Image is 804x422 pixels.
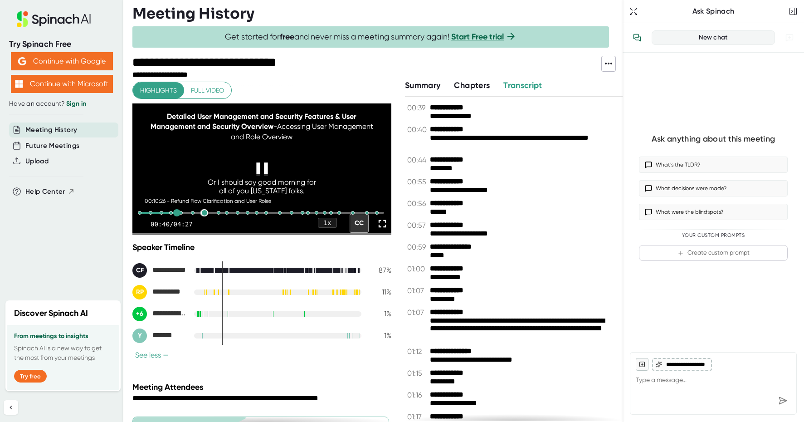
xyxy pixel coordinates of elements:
[163,352,169,359] span: −
[407,286,428,295] span: 01:07
[132,242,391,252] div: Speaker Timeline
[132,263,147,278] div: CF
[280,32,294,42] b: free
[407,103,428,112] span: 00:39
[151,221,193,228] div: 00:40 / 04:27
[14,343,112,363] p: Spinach AI is a new way to get the most from your meetings
[140,85,177,96] span: Highlights
[640,7,787,16] div: Ask Spinach
[132,329,147,343] div: Y
[454,80,490,90] span: Chapters
[407,243,428,251] span: 00:59
[369,266,391,275] div: 87 %
[9,100,114,108] div: Have an account?
[407,221,428,230] span: 00:57
[25,125,77,135] button: Meeting History
[407,391,428,399] span: 01:16
[407,308,428,317] span: 01:07
[628,29,646,47] button: View conversation history
[639,232,788,239] div: Your Custom Prompts
[318,218,337,228] div: 1 x
[503,79,542,92] button: Transcript
[407,369,428,378] span: 01:15
[132,5,254,22] h3: Meeting History
[184,82,231,99] button: Full video
[787,5,799,18] button: Close conversation sidebar
[369,309,391,318] div: 1 %
[14,307,88,319] h2: Discover Spinach AI
[191,85,224,96] span: Full video
[146,112,379,142] div: - Accessing User Management and Role Overview
[407,177,428,186] span: 00:55
[407,156,428,164] span: 00:44
[151,112,357,131] span: Detailed User Management and Security Features & User Management and Security Overview
[9,39,114,49] div: Try Spinach Free
[25,186,75,197] button: Help Center
[18,57,26,65] img: Aehbyd4JwY73AAAAAElFTkSuQmCC
[454,79,490,92] button: Chapters
[132,285,147,299] div: RP
[627,5,640,18] button: Expand to Ask Spinach page
[197,174,327,199] div: Or I should say good morning for all of you [US_STATE] folks.
[639,180,788,196] button: What decisions were made?
[407,265,428,273] span: 01:00
[11,52,113,70] button: Continue with Google
[14,333,112,340] h3: From meetings to insights
[133,82,184,99] button: Highlights
[369,288,391,296] div: 11 %
[132,307,147,321] div: +6
[350,214,369,233] div: CC
[25,156,49,167] button: Upload
[451,32,504,42] a: Start Free trial
[639,245,788,261] button: Create custom prompt
[405,80,440,90] span: Summary
[66,100,86,108] a: Sign in
[132,382,394,392] div: Meeting Attendees
[4,400,18,415] button: Collapse sidebar
[639,157,788,173] button: What’s the TLDR?
[658,34,769,42] div: New chat
[11,75,113,93] button: Continue with Microsoft
[25,186,65,197] span: Help Center
[407,125,428,134] span: 00:40
[407,199,428,208] span: 00:56
[639,204,788,220] button: What were the blindspots?
[775,393,791,409] div: Send message
[14,370,47,383] button: Try free
[405,79,440,92] button: Summary
[407,347,428,356] span: 01:12
[25,141,79,151] button: Future Meetings
[132,350,171,360] button: See less−
[225,32,517,42] span: Get started for and never miss a meeting summary again!
[369,331,391,340] div: 1 %
[503,80,542,90] span: Transcript
[407,412,428,421] span: 01:17
[652,134,775,144] div: Ask anything about this meeting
